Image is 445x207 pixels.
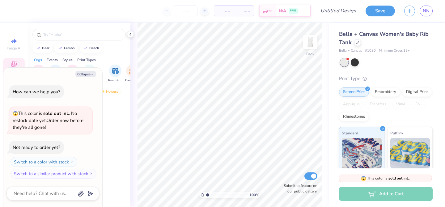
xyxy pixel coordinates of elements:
[75,71,96,77] button: Collapse
[83,46,88,50] img: trend_line.gif
[290,9,296,13] span: FREE
[316,5,361,17] input: Untitled Design
[83,65,95,83] button: filter button
[62,57,73,63] div: Styles
[423,7,430,15] span: NN
[112,67,119,74] img: Rush & Bid Image
[54,44,78,53] button: lemon
[342,138,382,169] img: Standard
[390,130,403,136] span: Puff Ink
[7,46,21,51] span: Image AI
[420,6,433,16] a: NN
[366,100,390,109] div: Transfers
[379,48,410,53] span: Minimum Order: 12 +
[47,57,58,63] div: Events
[361,175,410,181] span: This color is .
[42,46,49,50] div: bear
[411,100,426,109] div: Foil
[339,75,433,82] div: Print Type
[249,192,259,198] span: 100 %
[339,112,369,121] div: Rhinestones
[13,89,60,95] div: How can we help you?
[339,48,362,53] span: Bella + Canvas
[32,65,44,83] div: filter for Sorority
[13,144,60,150] div: Not ready to order yet?
[97,88,121,95] div: Newest
[342,130,358,136] span: Standard
[388,176,409,181] strong: sold out in L
[390,138,430,169] img: Puff Ink
[339,100,364,109] div: Applique
[361,175,366,181] span: 😱
[64,46,75,50] div: lemon
[80,44,102,53] button: beach
[108,65,122,83] div: filter for Rush & Bid
[371,87,400,97] div: Embroidery
[365,48,376,53] span: # 1080
[49,65,62,83] button: filter button
[77,57,96,63] div: Print Types
[129,67,136,74] img: Game Day Image
[280,183,317,194] label: Submit to feature on our public gallery.
[125,65,139,83] div: filter for Game Day
[83,65,95,83] div: filter for Sports
[32,65,44,83] button: filter button
[34,57,42,63] div: Orgs
[89,172,93,175] img: Switch to a similar product with stock
[218,8,230,14] span: – –
[174,5,198,16] input: – –
[125,78,139,83] span: Game Day
[366,6,395,16] button: Save
[108,65,122,83] button: filter button
[66,65,78,83] button: filter button
[11,157,77,167] button: Switch to a color with stock
[49,65,62,83] div: filter for Fraternity
[43,110,69,116] strong: sold out in L
[339,87,369,97] div: Screen Print
[392,100,409,109] div: Vinyl
[304,36,316,48] img: Back
[279,8,286,14] span: N/A
[13,110,83,130] span: This color is . No restock date yet. Order now before they're all gone!
[13,111,18,116] span: 😱
[66,65,78,83] div: filter for Club
[36,46,41,50] img: trend_line.gif
[108,78,122,83] span: Rush & Bid
[70,160,74,164] img: Switch to a color with stock
[306,51,314,57] div: Back
[11,169,96,179] button: Switch to a similar product with stock
[339,30,429,46] span: Bella + Canvas Women's Baby Rib Tank
[238,8,250,14] span: – –
[125,65,139,83] button: filter button
[58,46,63,50] img: trend_line.gif
[402,87,432,97] div: Digital Print
[89,46,99,50] div: beach
[43,32,122,38] input: Try "Alpha"
[32,44,52,53] button: bear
